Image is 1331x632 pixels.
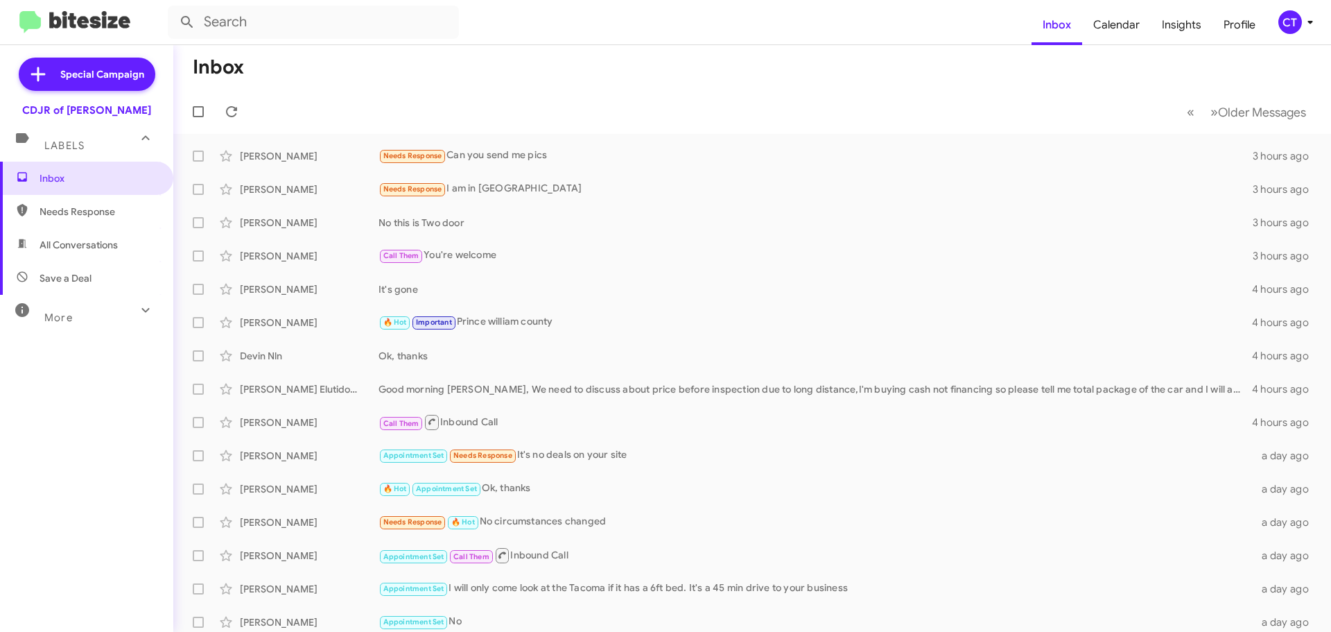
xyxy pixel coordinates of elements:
[379,413,1252,431] div: Inbound Call
[1218,105,1306,120] span: Older Messages
[44,311,73,324] span: More
[379,614,1253,630] div: No
[1253,149,1320,163] div: 3 hours ago
[379,181,1253,197] div: I am in [GEOGRAPHIC_DATA]
[44,139,85,152] span: Labels
[240,149,379,163] div: [PERSON_NAME]
[240,282,379,296] div: [PERSON_NAME]
[383,552,444,561] span: Appointment Set
[240,615,379,629] div: [PERSON_NAME]
[379,481,1253,497] div: Ok, thanks
[240,549,379,563] div: [PERSON_NAME]
[240,182,379,196] div: [PERSON_NAME]
[1252,316,1320,330] div: 4 hours ago
[240,482,379,496] div: [PERSON_NAME]
[40,238,118,252] span: All Conversations
[383,518,442,527] span: Needs Response
[240,416,379,429] div: [PERSON_NAME]
[453,451,512,460] span: Needs Response
[1187,103,1194,121] span: «
[379,148,1253,164] div: Can you send me pics
[240,316,379,330] div: [PERSON_NAME]
[1212,5,1267,45] a: Profile
[240,582,379,596] div: [PERSON_NAME]
[383,151,442,160] span: Needs Response
[168,6,459,39] input: Search
[1253,615,1320,629] div: a day ago
[379,547,1253,564] div: Inbound Call
[240,449,379,463] div: [PERSON_NAME]
[19,58,155,91] a: Special Campaign
[383,617,444,626] span: Appointment Set
[383,484,407,493] span: 🔥 Hot
[379,314,1252,330] div: Prince william county
[383,185,442,194] span: Needs Response
[451,518,475,527] span: 🔥 Hot
[1032,5,1082,45] a: Inbox
[240,249,379,263] div: [PERSON_NAME]
[1210,103,1218,121] span: »
[383,251,419,260] span: Call Them
[1253,549,1320,563] div: a day ago
[416,484,477,493] span: Appointment Set
[1252,382,1320,396] div: 4 hours ago
[240,382,379,396] div: [PERSON_NAME] Elutidoye
[240,216,379,230] div: [PERSON_NAME]
[1253,482,1320,496] div: a day ago
[383,419,419,428] span: Call Them
[40,271,92,285] span: Save a Deal
[1253,182,1320,196] div: 3 hours ago
[453,552,489,561] span: Call Them
[379,248,1253,264] div: You're welcome
[60,67,144,81] span: Special Campaign
[240,349,379,363] div: Devin Nln
[1252,416,1320,429] div: 4 hours ago
[416,318,452,327] span: Important
[22,103,151,117] div: CDJR of [PERSON_NAME]
[1253,216,1320,230] div: 3 hours ago
[40,205,157,219] span: Needs Response
[1179,98,1314,126] nav: Page navigation example
[1151,5,1212,45] a: Insights
[1082,5,1151,45] a: Calendar
[383,584,444,593] span: Appointment Set
[1267,10,1316,34] button: CT
[193,56,244,78] h1: Inbox
[240,515,379,529] div: [PERSON_NAME]
[40,171,157,185] span: Inbox
[379,282,1252,296] div: It's gone
[379,382,1252,396] div: Good morning [PERSON_NAME], We need to discuss about price before inspection due to long distance...
[379,349,1252,363] div: Ok, thanks
[1253,249,1320,263] div: 3 hours ago
[1202,98,1314,126] button: Next
[383,451,444,460] span: Appointment Set
[379,216,1253,230] div: No this is Two door
[379,514,1253,530] div: No circumstances changed
[1253,515,1320,529] div: a day ago
[379,581,1253,597] div: I will only come look at the Tacoma if it has a 6ft bed. It's a 45 min drive to your business
[1253,582,1320,596] div: a day ago
[1252,349,1320,363] div: 4 hours ago
[1253,449,1320,463] div: a day ago
[1178,98,1203,126] button: Previous
[383,318,407,327] span: 🔥 Hot
[1278,10,1302,34] div: CT
[379,447,1253,463] div: It's no deals on your site
[1252,282,1320,296] div: 4 hours ago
